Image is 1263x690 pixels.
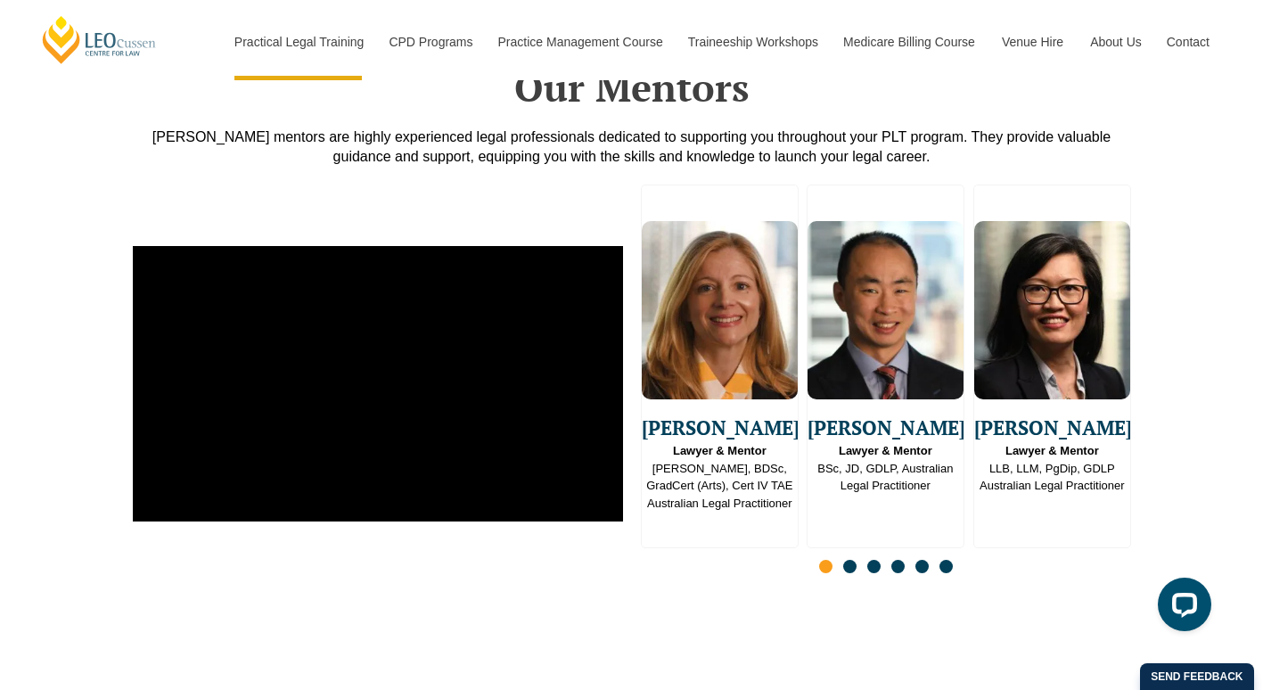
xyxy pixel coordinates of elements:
[642,413,798,442] span: [PERSON_NAME]
[808,221,964,399] img: Robin Huang
[375,4,484,80] a: CPD Programs
[1005,444,1099,457] strong: Lawyer & Mentor
[974,221,1130,399] img: Yvonne Lye
[915,560,929,573] span: Go to slide 5
[1077,4,1153,80] a: About Us
[40,14,159,65] a: [PERSON_NAME] Centre for Law
[819,560,832,573] span: Go to slide 1
[1153,4,1223,80] a: Contact
[675,4,830,80] a: Traineeship Workshops
[974,442,1130,495] span: LLB, LLM, PgDip, GDLP Australian Legal Practitioner
[641,185,799,548] div: 1 / 16
[973,185,1131,548] div: 3 / 16
[485,4,675,80] a: Practice Management Course
[672,444,766,457] strong: Lawyer & Mentor
[839,444,932,457] strong: Lawyer & Mentor
[939,560,953,573] span: Go to slide 6
[807,185,964,548] div: 2 / 16
[221,4,376,80] a: Practical Legal Training
[641,185,1131,584] div: Slides
[867,560,881,573] span: Go to slide 3
[891,560,905,573] span: Go to slide 4
[124,65,1140,110] h2: Our Mentors
[808,413,964,442] span: [PERSON_NAME]
[808,442,964,495] span: BSc, JD, GDLP, Australian Legal Practitioner
[988,4,1077,80] a: Venue Hire
[642,442,798,512] span: [PERSON_NAME], BDSc, GradCert (Arts), Cert IV TAE Australian Legal Practitioner
[124,127,1140,167] div: [PERSON_NAME] mentors are highly experienced legal professionals dedicated to supporting you thro...
[1144,571,1218,645] iframe: LiveChat chat widget
[974,413,1130,442] span: [PERSON_NAME]
[642,221,798,399] img: Emma Ladakis
[830,4,988,80] a: Medicare Billing Course
[843,560,857,573] span: Go to slide 2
